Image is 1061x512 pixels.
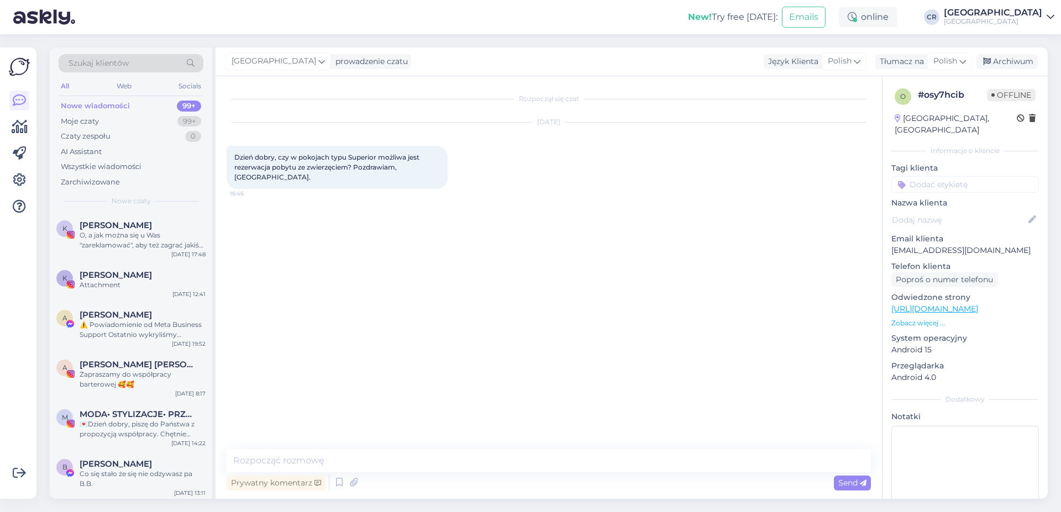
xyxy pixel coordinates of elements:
div: Poproś o numer telefonu [891,272,997,287]
img: Askly Logo [9,56,30,77]
div: Web [114,79,134,93]
span: [GEOGRAPHIC_DATA] [232,55,316,67]
input: Dodać etykietę [891,176,1039,193]
div: [GEOGRAPHIC_DATA] [944,8,1042,17]
span: M [62,413,68,421]
p: Zobacz więcej ... [891,318,1039,328]
span: Send [838,478,866,488]
span: K [62,274,67,282]
span: Polish [828,55,852,67]
span: Dzień dobry, czy w pokojach typu Superior możliwa jest rezerwacja pobytu ze zwierzęciem? Pozdrawi... [234,153,421,181]
div: [DATE] 14:22 [171,439,206,447]
span: K [62,224,67,233]
span: MODA• STYLIZACJE• PRZEGLĄDY KOLEKCJI [80,409,195,419]
div: Informacje o kliencie [891,146,1039,156]
div: Dodatkowy [891,394,1039,404]
div: # osy7hcib [918,88,987,102]
div: prowadzenie czatu [331,56,408,67]
div: Zapraszamy do współpracy barterowej 🥰🥰 [80,370,206,389]
span: Akiba Benedict [80,310,152,320]
span: Karolina Wołczyńska [80,220,152,230]
div: [DATE] 17:48 [171,250,206,258]
span: Szukaj klientów [69,57,129,69]
div: Rozpoczął się czat [227,94,871,104]
div: Socials [176,79,203,93]
div: Wszystkie wiadomości [61,161,141,172]
span: A [62,363,67,372]
div: [DATE] [227,117,871,127]
span: Anna Żukowska Ewa Adamczewska BLIŹNIACZKI • Bóg • rodzina • dom [80,360,195,370]
div: Język Klienta [764,56,818,67]
div: Nowe wiadomości [61,101,130,112]
div: ⚠️ Powiadomienie od Meta Business Support Ostatnio wykryliśmy nietypową aktywność na Twoim koncie... [80,320,206,340]
p: Android 4.0 [891,372,1039,383]
div: [GEOGRAPHIC_DATA] [944,17,1042,26]
div: Prywatny komentarz [227,476,325,490]
p: [EMAIL_ADDRESS][DOMAIN_NAME] [891,245,1039,256]
div: Tłumacz na [875,56,924,67]
div: Zarchiwizowane [61,177,120,188]
a: [GEOGRAPHIC_DATA][GEOGRAPHIC_DATA] [944,8,1054,26]
div: Attachment [80,280,206,290]
p: Telefon klienta [891,261,1039,272]
b: New! [688,12,712,22]
p: Tagi klienta [891,162,1039,174]
div: [DATE] 13:11 [174,489,206,497]
span: 16:46 [230,189,271,198]
button: Emails [782,7,826,28]
div: [DATE] 8:17 [175,389,206,398]
div: 99+ [177,116,201,127]
p: Android 15 [891,344,1039,356]
div: All [59,79,71,93]
span: Polish [933,55,957,67]
p: Notatki [891,411,1039,423]
div: O, a jak można się u Was "zareklamować", aby też zagrać jakiś klimatyczny koncercik?😎 [80,230,206,250]
div: Co się stało że się nie odzywasz pa B.B. [80,469,206,489]
div: [DATE] 19:52 [172,340,206,348]
span: o [900,92,906,101]
div: [GEOGRAPHIC_DATA], [GEOGRAPHIC_DATA] [895,113,1017,136]
div: 0 [185,131,201,142]
span: Offline [987,89,1036,101]
div: 💌Dzień dobry, piszę do Państwa z propozycją współpracy. Chętnie odwiedziłabym Państwa hotel z rod... [80,419,206,439]
a: [URL][DOMAIN_NAME] [891,304,978,314]
span: Nowe czaty [112,196,151,206]
p: Odwiedzone strony [891,292,1039,303]
div: CR [924,9,939,25]
span: B [62,463,67,471]
p: System operacyjny [891,332,1039,344]
p: Email klienta [891,233,1039,245]
input: Dodaj nazwę [892,214,1026,226]
div: Moje czaty [61,116,99,127]
div: Czaty zespołu [61,131,111,142]
div: 99+ [177,101,201,112]
div: AI Assistant [61,146,102,157]
span: Bożena Bolewicz [80,459,152,469]
p: Przeglądarka [891,360,1039,372]
div: Archiwum [976,54,1038,69]
div: Try free [DATE]: [688,10,778,24]
span: Kasia Lebiecka [80,270,152,280]
div: [DATE] 12:41 [172,290,206,298]
div: online [839,7,897,27]
p: Nazwa klienta [891,197,1039,209]
span: A [62,314,67,322]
